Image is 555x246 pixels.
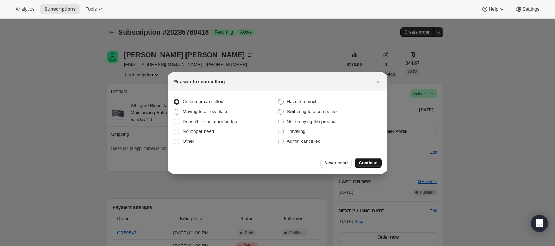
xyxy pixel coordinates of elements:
[359,160,377,166] span: Continue
[183,109,228,114] span: Moving to a new place
[44,6,76,12] span: Subscriptions
[531,215,548,232] div: Open Intercom Messenger
[40,4,80,14] button: Subscriptions
[183,99,223,104] span: Customer cancelled
[81,4,108,14] button: Tools
[477,4,509,14] button: Help
[287,139,320,144] span: Admin cancelled
[173,78,225,85] h2: Reason for cancelling
[287,129,305,134] span: Traveling
[522,6,539,12] span: Settings
[11,4,39,14] button: Analytics
[355,158,382,168] button: Continue
[287,99,317,104] span: Have too much
[287,119,337,124] span: Not enjoying the product
[86,6,97,12] span: Tools
[488,6,498,12] span: Help
[16,6,34,12] span: Analytics
[373,77,383,87] button: Close
[183,139,194,144] span: Other
[183,129,214,134] span: No longer need
[511,4,544,14] button: Settings
[320,158,352,168] button: Never mind
[183,119,239,124] span: Doesn't fit customer budget
[287,109,338,114] span: Switching to a competitor
[325,160,348,166] span: Never mind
